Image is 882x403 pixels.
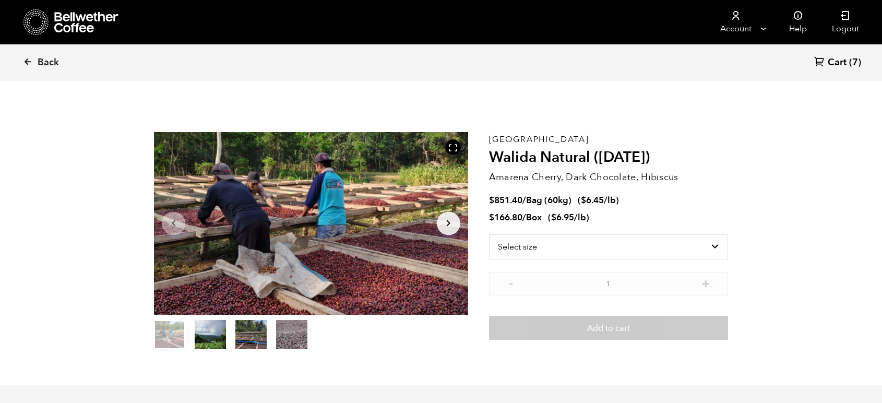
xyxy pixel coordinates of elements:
span: $ [551,211,556,223]
span: ( ) [578,194,619,206]
span: ( ) [548,211,589,223]
bdi: 851.40 [489,194,522,206]
bdi: 6.95 [551,211,574,223]
button: + [699,277,712,288]
a: Cart (7) [814,56,861,70]
button: - [505,277,518,288]
span: $ [489,211,494,223]
span: Cart [828,56,847,69]
span: Bag (60kg) [526,194,571,206]
span: Box [526,211,542,223]
button: Add to cart [489,316,728,340]
span: (7) [849,56,861,69]
span: Back [38,56,59,69]
bdi: 166.80 [489,211,522,223]
span: $ [489,194,494,206]
span: $ [581,194,586,206]
p: Amarena Cherry, Dark Chocolate, Hibiscus [489,170,728,184]
span: / [522,194,526,206]
bdi: 6.45 [581,194,604,206]
span: / [522,211,526,223]
h2: Walida Natural ([DATE]) [489,149,728,167]
span: /lb [604,194,616,206]
span: /lb [574,211,586,223]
